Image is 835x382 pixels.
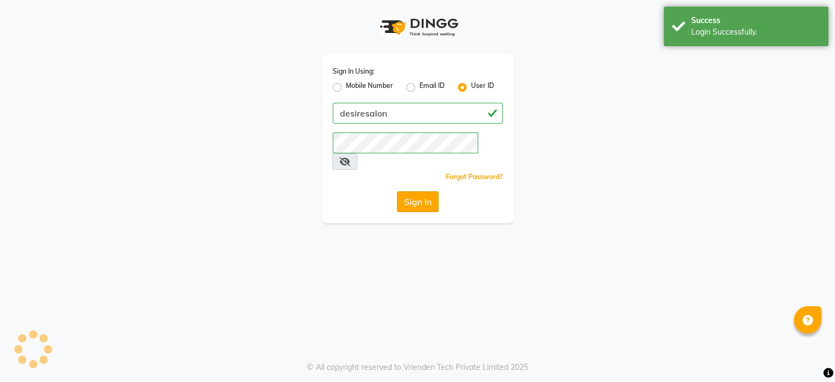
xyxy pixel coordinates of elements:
[333,67,374,76] label: Sign In Using:
[691,26,820,38] div: Login Successfully.
[419,81,445,94] label: Email ID
[346,81,393,94] label: Mobile Number
[333,103,503,124] input: Username
[374,11,462,43] img: logo1.svg
[471,81,494,94] label: User ID
[446,173,503,181] a: Forgot Password?
[333,132,478,153] input: Username
[691,15,820,26] div: Success
[397,191,439,212] button: Sign In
